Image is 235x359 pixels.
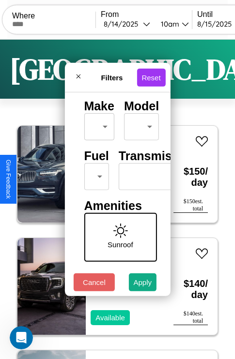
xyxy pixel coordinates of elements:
div: 8 / 14 / 2025 [104,19,143,29]
div: $ 150 est. total [173,198,208,213]
button: 10am [153,19,192,29]
div: 10am [156,19,182,29]
button: 8/14/2025 [101,19,153,29]
p: Available [95,311,125,324]
p: Sunroof [108,238,133,251]
div: Give Feedback [5,160,12,199]
button: Reset [137,68,165,86]
label: From [101,10,192,19]
h4: Make [84,99,114,113]
div: $ 140 est. total [173,310,208,325]
label: Where [12,12,95,20]
button: Cancel [74,273,115,291]
h4: Transmission [119,149,197,163]
button: Apply [129,273,157,291]
iframe: Intercom live chat [10,326,33,349]
h4: Amenities [84,199,151,213]
h3: $ 140 / day [173,269,208,310]
h4: Fuel [84,149,109,163]
h4: Model [124,99,159,113]
h4: Filters [87,73,137,81]
h3: $ 150 / day [173,156,208,198]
